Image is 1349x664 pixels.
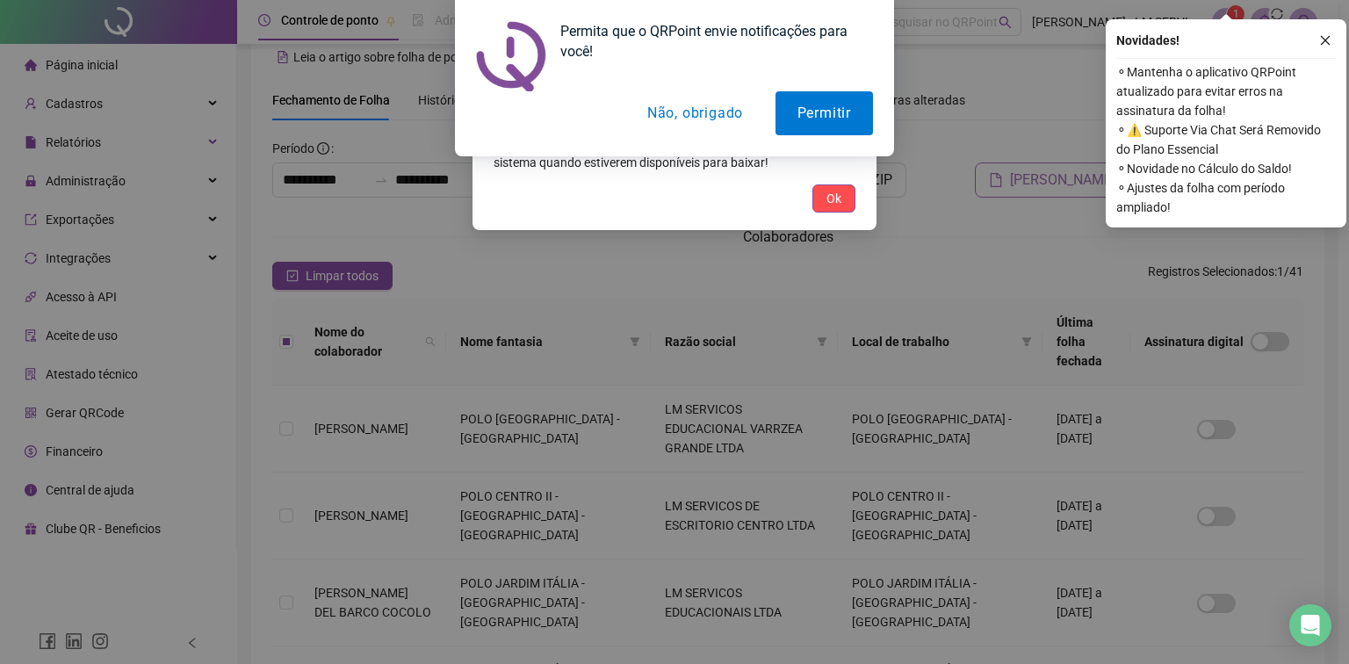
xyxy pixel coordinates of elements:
[826,189,841,208] span: Ok
[476,21,546,91] img: notification icon
[775,91,873,135] button: Permitir
[1116,178,1336,217] span: ⚬ Ajustes da folha com período ampliado!
[625,91,765,135] button: Não, obrigado
[1116,159,1336,178] span: ⚬ Novidade no Cálculo do Saldo!
[812,184,855,213] button: Ok
[546,21,873,61] div: Permita que o QRPoint envie notificações para você!
[1289,604,1331,646] div: Open Intercom Messenger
